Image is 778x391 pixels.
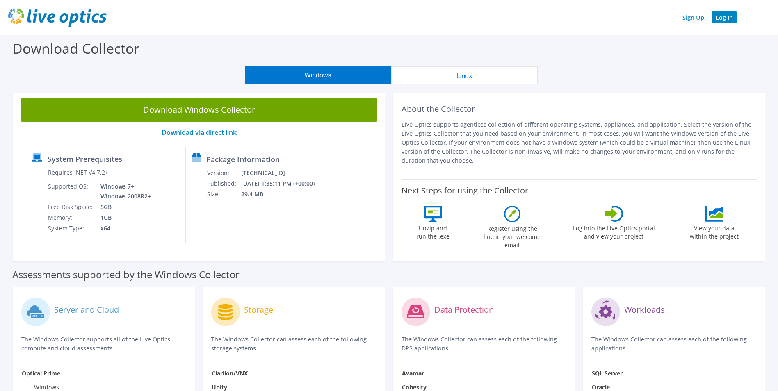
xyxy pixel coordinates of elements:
strong: Avamar [402,369,424,377]
p: The Windows Collector can assess each of the following applications. [591,335,757,353]
label: Server and Cloud [54,306,119,314]
td: Windows 7+ Windows 2008R2+ [94,181,153,202]
label: Log into the Live Optics portal and view your project [573,222,655,241]
button: Windows [245,66,391,84]
img: live_optics_svg.svg [8,8,107,27]
td: Version: [207,168,241,178]
p: Live Optics supports agentless collection of different operating systems, appliances, and applica... [402,120,757,165]
td: 5GB [94,202,153,212]
strong: Clariion/VNX [212,369,248,377]
td: System Type: [48,223,94,234]
a: Log In [712,11,737,23]
td: x64 [94,223,153,234]
label: View your data within the project [685,222,744,241]
button: Linux [391,66,538,84]
td: Supported OS: [48,181,94,202]
label: Download Collector [12,39,139,58]
td: Published: [207,178,241,189]
td: Memory: [48,212,94,223]
strong: Cohesity [402,383,427,391]
label: Requires .NET V4.7.2+ [48,168,108,177]
label: Unzip and run the .exe [414,222,452,241]
strong: Oracle [592,383,610,391]
label: Data Protection [434,306,494,314]
label: Assessments supported by the Windows Collector [12,271,240,279]
td: [TECHNICAL_ID] [241,168,326,178]
td: 29.4 MB [241,189,326,200]
strong: SQL Server [592,369,623,377]
label: Storage [244,306,273,314]
p: The Windows Collector can assess each of the following storage systems. [211,335,376,353]
a: Download via direct link [162,128,237,137]
h2: About the Collector [402,104,757,114]
p: The Windows Collector supports all of the Live Optics compute and cloud assessments. [21,335,187,353]
label: Register using the line in your welcome email [481,222,543,249]
td: [DATE] 1:35:11 PM (+00:00) [241,178,326,189]
label: Package Information [206,155,280,164]
a: Download Windows Collector [21,98,377,122]
label: Workloads [624,306,665,314]
td: Size: [207,189,241,200]
strong: Optical Prime [22,369,60,377]
td: Free Disk Space: [48,202,94,212]
td: 1GB [94,212,153,223]
a: Sign Up [678,11,708,23]
label: Next Steps for using the Collector [402,186,528,195]
strong: Unity [212,383,227,391]
p: The Windows Collector can assess each of the following DPS applications. [402,335,567,353]
label: System Prerequisites [48,155,122,163]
